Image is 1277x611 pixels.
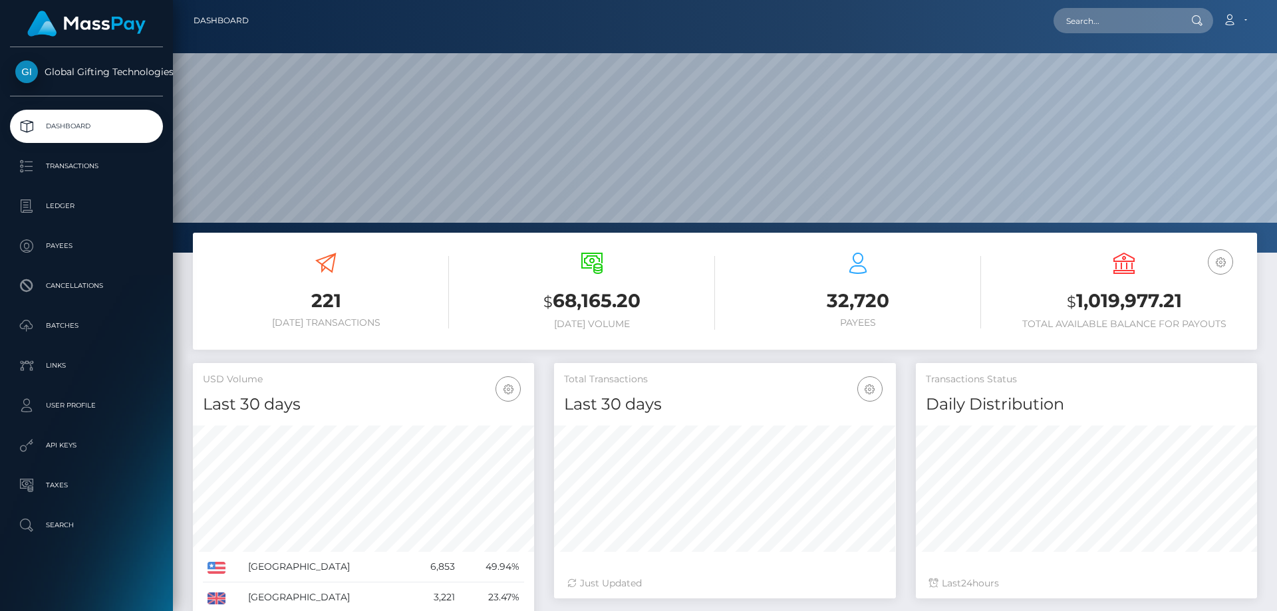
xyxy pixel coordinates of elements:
p: Taxes [15,475,158,495]
span: Global Gifting Technologies Inc [10,66,163,78]
h5: Transactions Status [926,373,1247,386]
td: 49.94% [460,552,524,582]
p: Payees [15,236,158,256]
td: 6,853 [409,552,460,582]
input: Search... [1054,8,1179,33]
a: Dashboard [10,110,163,143]
a: Batches [10,309,163,342]
a: Dashboard [194,7,249,35]
p: Transactions [15,156,158,176]
h5: USD Volume [203,373,524,386]
img: Global Gifting Technologies Inc [15,61,38,83]
a: Links [10,349,163,382]
h6: [DATE] Volume [469,318,715,330]
h3: 221 [203,288,449,314]
p: User Profile [15,396,158,416]
h3: 1,019,977.21 [1001,288,1247,315]
p: Search [15,515,158,535]
p: Batches [15,316,158,336]
p: Dashboard [15,116,158,136]
td: [GEOGRAPHIC_DATA] [243,552,409,582]
div: Just Updated [567,576,882,590]
img: GB.png [208,592,225,604]
a: Taxes [10,469,163,502]
a: Transactions [10,150,163,183]
img: MassPay Logo [27,11,146,37]
p: Cancellations [15,276,158,296]
span: 24 [961,577,972,589]
h4: Last 30 days [564,393,885,416]
a: Search [10,509,163,542]
h4: Last 30 days [203,393,524,416]
small: $ [1067,293,1076,311]
p: Links [15,356,158,376]
a: Payees [10,229,163,263]
h6: Payees [735,317,981,328]
h6: [DATE] Transactions [203,317,449,328]
p: API Keys [15,435,158,455]
div: Last hours [929,576,1244,590]
h3: 68,165.20 [469,288,715,315]
h4: Daily Distribution [926,393,1247,416]
a: Ledger [10,189,163,223]
a: User Profile [10,389,163,422]
h3: 32,720 [735,288,981,314]
img: US.png [208,562,225,574]
p: Ledger [15,196,158,216]
a: Cancellations [10,269,163,303]
h5: Total Transactions [564,373,885,386]
small: $ [543,293,553,311]
a: API Keys [10,429,163,462]
h6: Total Available Balance for Payouts [1001,318,1247,330]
